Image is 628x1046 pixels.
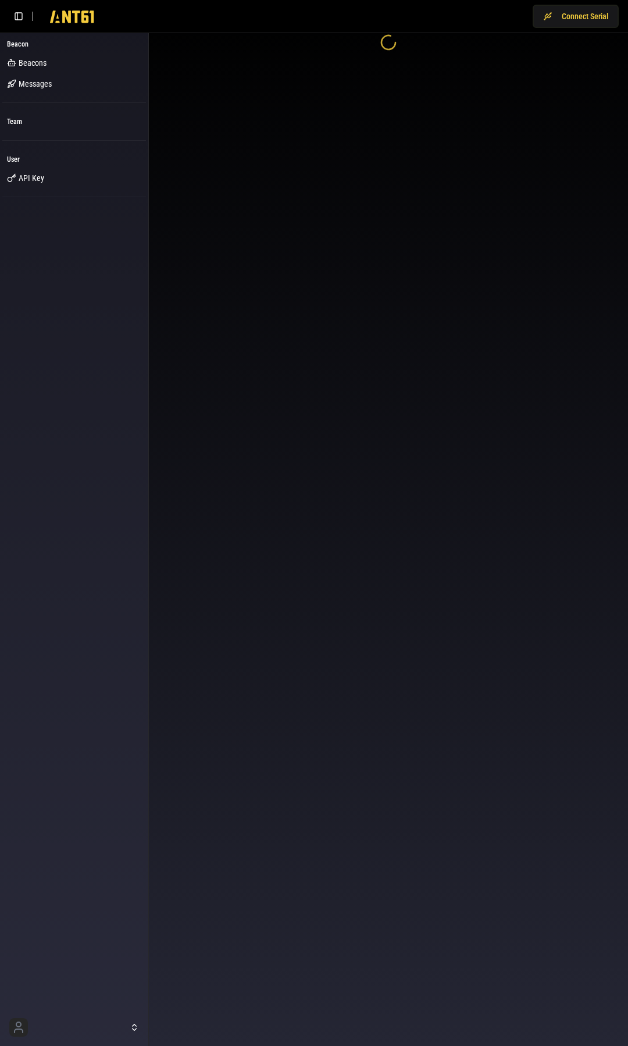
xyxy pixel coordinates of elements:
span: API Key [19,172,44,184]
span: Messages [19,78,52,90]
div: Beacon [2,35,146,54]
a: Messages [2,74,146,93]
div: Team [2,112,146,131]
a: API Key [2,169,146,187]
a: Beacons [2,54,146,72]
button: Connect Serial [533,5,619,28]
div: User [2,150,146,169]
span: Beacons [19,57,47,69]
